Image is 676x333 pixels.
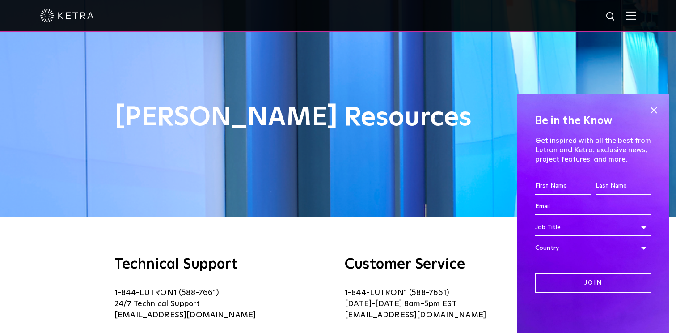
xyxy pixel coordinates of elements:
input: Email [535,198,651,215]
a: [EMAIL_ADDRESS][DOMAIN_NAME] [114,311,256,319]
h3: Technical Support [114,257,331,272]
img: search icon [605,11,617,22]
div: Country [535,239,651,256]
input: Last Name [596,178,651,195]
div: Job Title [535,219,651,236]
p: 1-844-LUTRON1 (588-7661) 24/7 Technical Support [114,287,331,321]
input: Join [535,273,651,293]
h1: [PERSON_NAME] Resources [114,103,562,132]
p: Get inspired with all the best from Lutron and Ketra: exclusive news, project features, and more. [535,136,651,164]
h4: Be in the Know [535,112,651,129]
img: Hamburger%20Nav.svg [626,11,636,20]
img: ketra-logo-2019-white [40,9,94,22]
input: First Name [535,178,591,195]
h3: Customer Service [345,257,562,272]
p: 1-844-LUTRON1 (588-7661) [DATE]-[DATE] 8am-5pm EST [EMAIL_ADDRESS][DOMAIN_NAME] [345,287,562,321]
